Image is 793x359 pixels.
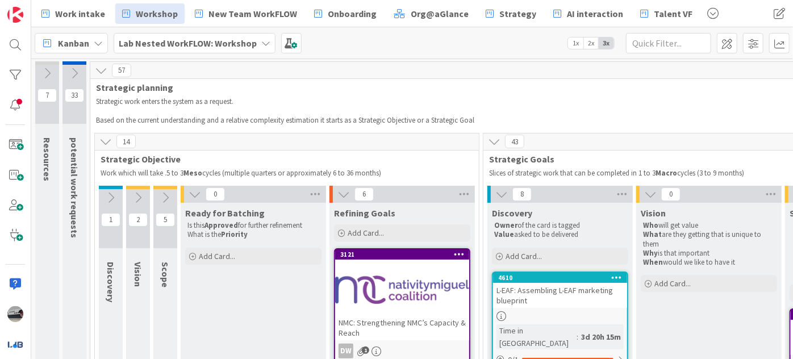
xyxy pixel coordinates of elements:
[505,135,524,148] span: 43
[335,344,469,358] div: DW
[7,306,23,322] img: jB
[132,262,144,287] span: Vision
[387,3,475,24] a: Org@aGlance
[493,283,627,308] div: L-EAF: Assembling L-EAF marketing blueprint
[546,3,630,24] a: AI interaction
[567,7,623,20] span: AI interaction
[335,315,469,340] div: NMC: Strengthening NMC’s Capacity & Reach
[643,248,658,258] strong: Why
[643,258,775,267] p: would we like to have it
[335,249,469,260] div: 3121
[7,7,23,23] img: Visit kanbanzone.com
[643,221,775,230] p: will get value
[119,37,257,49] b: Lab Nested WorkFLOW: Workshop
[208,7,297,20] span: New Team WorkFLOW
[354,187,374,201] span: 6
[348,228,384,238] span: Add Card...
[7,336,23,352] img: avatar
[492,207,532,219] span: Discovery
[494,230,626,239] p: asked to be delivered
[506,251,542,261] span: Add Card...
[643,249,775,258] p: is that important
[136,7,178,20] span: Workshop
[206,187,225,201] span: 0
[493,273,627,283] div: 4610
[328,7,377,20] span: Onboarding
[55,7,105,20] span: Work intake
[643,230,775,249] p: are they getting that is unique to them
[479,3,543,24] a: Strategy
[661,187,681,201] span: 0
[58,36,89,50] span: Kanban
[37,89,57,102] span: 7
[411,7,469,20] span: Org@aGlance
[101,153,465,165] span: Strategic Objective
[577,331,578,343] span: :
[494,220,517,230] strong: Owner
[116,135,136,148] span: 14
[599,37,614,49] span: 3x
[183,168,202,178] strong: Meso
[494,229,514,239] strong: Value
[499,7,536,20] span: Strategy
[204,220,238,230] strong: Approved
[160,262,171,287] span: Scope
[199,251,235,261] span: Add Card...
[156,213,175,227] span: 5
[128,213,148,227] span: 2
[578,331,624,343] div: 3d 20h 15m
[643,229,662,239] strong: What
[654,7,692,20] span: Talent VF
[221,229,248,239] strong: Priority
[641,207,666,219] span: Vision
[307,3,383,24] a: Onboarding
[643,220,658,230] strong: Who
[583,37,599,49] span: 2x
[362,347,369,354] span: 1
[340,251,469,258] div: 3121
[339,344,353,358] div: DW
[493,273,627,308] div: 4610L-EAF: Assembling L-EAF marketing blueprint
[633,3,699,24] a: Talent VF
[494,221,626,230] p: of the card is tagged
[115,3,185,24] a: Workshop
[626,33,711,53] input: Quick Filter...
[101,169,473,178] p: Work which will take .5 to 3 cycles (multiple quarters or approximately 6 to 36 months)
[187,221,319,230] p: Is this for further refinement
[335,249,469,340] div: 3121NMC: Strengthening NMC’s Capacity & Reach
[643,257,663,267] strong: When
[656,168,677,178] strong: Macro
[568,37,583,49] span: 1x
[496,324,577,349] div: Time in [GEOGRAPHIC_DATA]
[35,3,112,24] a: Work intake
[101,213,120,227] span: 1
[112,64,131,77] span: 57
[65,89,84,102] span: 33
[188,3,304,24] a: New Team WorkFLOW
[498,274,627,282] div: 4610
[69,137,80,238] span: potential work requests
[185,207,265,219] span: Ready for Batching
[334,207,395,219] span: Refining Goals
[105,262,116,302] span: Discovery
[654,278,691,289] span: Add Card...
[187,230,319,239] p: What is the
[41,137,53,181] span: Resources
[512,187,532,201] span: 8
